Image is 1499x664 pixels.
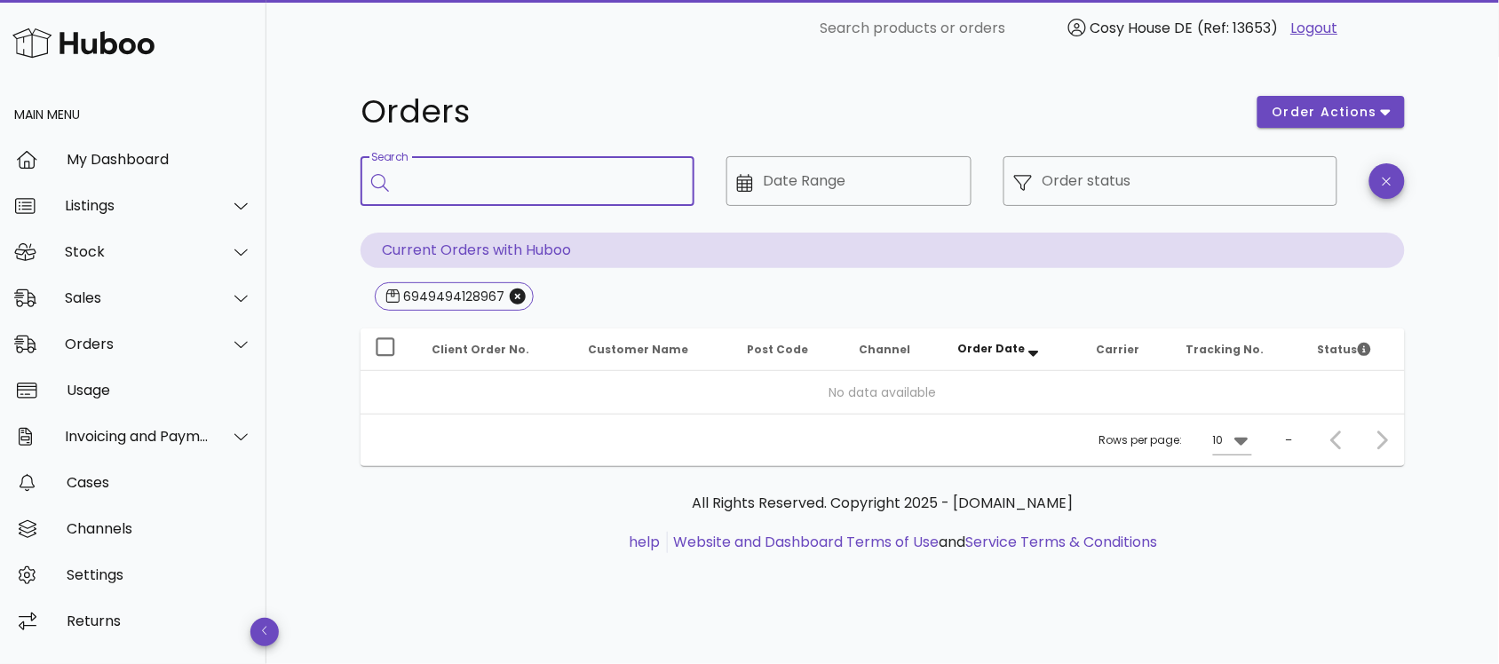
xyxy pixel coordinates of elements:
span: Client Order No. [432,342,529,357]
div: Settings [67,566,252,583]
th: Client Order No. [417,328,574,371]
div: My Dashboard [67,151,252,168]
p: Current Orders with Huboo [361,233,1405,268]
button: order actions [1257,96,1405,128]
div: Channels [67,520,252,537]
span: Customer Name [588,342,688,357]
img: Huboo Logo [12,24,155,62]
th: Tracking No. [1171,328,1304,371]
div: Rows per page: [1099,415,1252,466]
th: Post Code [734,328,845,371]
div: Orders [65,336,210,352]
div: 10Rows per page: [1213,426,1252,455]
span: Status [1318,342,1371,357]
span: Tracking No. [1186,342,1264,357]
span: Channel [859,342,910,357]
div: – [1286,432,1293,448]
span: (Ref: 13653) [1198,18,1279,38]
label: Search [371,151,408,164]
a: Service Terms & Conditions [966,532,1158,552]
th: Order Date: Sorted descending. Activate to remove sorting. [944,328,1083,371]
div: Sales [65,289,210,306]
div: 6949494128967 [400,288,504,305]
a: Website and Dashboard Terms of Use [674,532,940,552]
th: Customer Name [574,328,734,371]
div: Listings [65,197,210,214]
div: Usage [67,382,252,399]
a: help [630,532,661,552]
p: All Rights Reserved. Copyright 2025 - [DOMAIN_NAME] [375,493,1391,514]
div: Returns [67,613,252,629]
th: Status [1304,328,1405,371]
div: Invoicing and Payments [65,428,210,445]
th: Channel [845,328,944,371]
span: Order Date [958,341,1026,356]
div: 10 [1213,432,1224,448]
div: Cases [67,474,252,491]
span: Post Code [748,342,809,357]
td: No data available [361,371,1405,414]
th: Carrier [1083,328,1171,371]
h1: Orders [361,96,1236,128]
li: and [668,532,1158,553]
a: Logout [1291,18,1338,39]
span: order actions [1272,103,1378,122]
div: Stock [65,243,210,260]
span: Cosy House DE [1091,18,1194,38]
span: Carrier [1097,342,1140,357]
button: Close [510,289,526,304]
